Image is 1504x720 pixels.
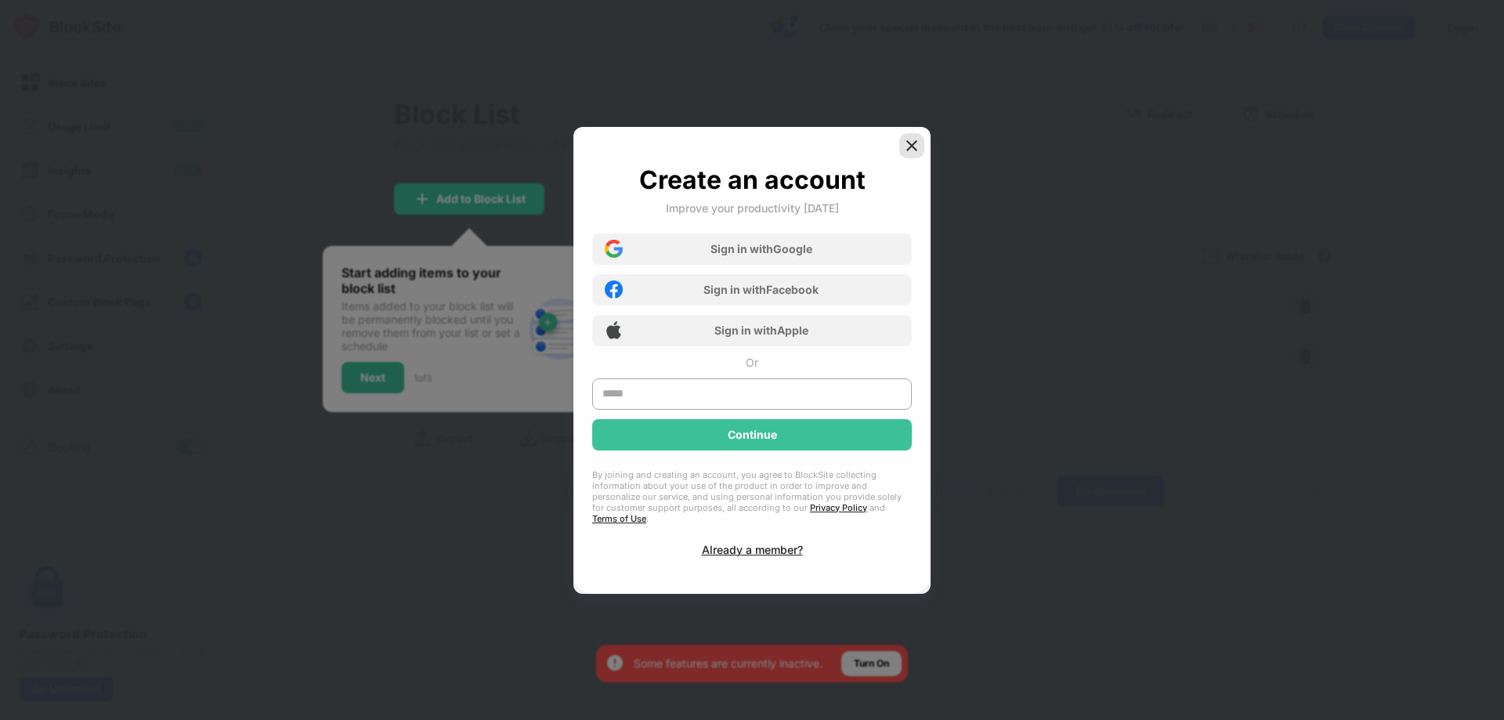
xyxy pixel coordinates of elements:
[714,324,808,337] div: Sign in with Apple
[703,283,819,296] div: Sign in with Facebook
[810,502,867,513] a: Privacy Policy
[666,201,839,215] div: Improve your productivity [DATE]
[592,513,646,524] a: Terms of Use
[728,429,777,441] div: Continue
[605,321,623,339] img: apple-icon.png
[639,165,866,195] div: Create an account
[605,240,623,258] img: google-icon.png
[592,469,912,524] div: By joining and creating an account, you agree to BlockSite collecting information about your use ...
[746,356,758,369] div: Or
[605,280,623,298] img: facebook-icon.png
[702,543,803,556] div: Already a member?
[710,242,812,255] div: Sign in with Google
